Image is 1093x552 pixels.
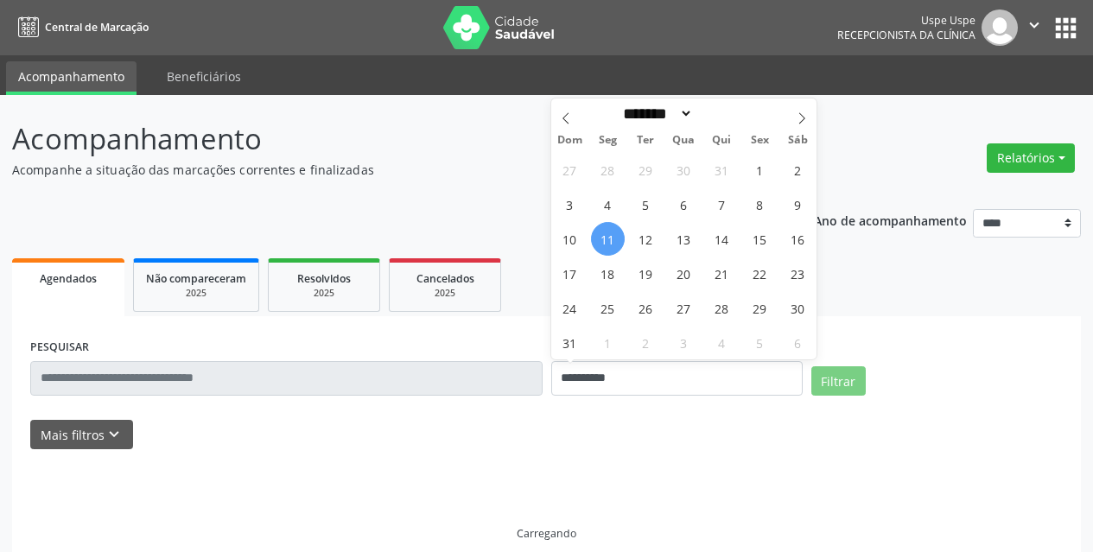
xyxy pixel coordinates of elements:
[814,209,967,231] p: Ano de acompanhamento
[12,161,760,179] p: Acompanhe a situação das marcações correntes e finalizadas
[987,143,1075,173] button: Relatórios
[837,28,975,42] span: Recepcionista da clínica
[551,135,589,146] span: Dom
[705,326,739,359] span: Setembro 4, 2025
[781,153,815,187] span: Agosto 2, 2025
[30,334,89,361] label: PESQUISAR
[664,135,702,146] span: Qua
[553,153,587,187] span: Julho 27, 2025
[837,13,975,28] div: Uspe Uspe
[781,222,815,256] span: Agosto 16, 2025
[155,61,253,92] a: Beneficiários
[146,271,246,286] span: Não compareceram
[781,187,815,221] span: Agosto 9, 2025
[12,117,760,161] p: Acompanhamento
[416,271,474,286] span: Cancelados
[281,287,367,300] div: 2025
[781,326,815,359] span: Setembro 6, 2025
[629,257,663,290] span: Agosto 19, 2025
[629,187,663,221] span: Agosto 5, 2025
[740,135,778,146] span: Sex
[588,135,626,146] span: Seg
[402,287,488,300] div: 2025
[778,135,817,146] span: Sáb
[667,291,701,325] span: Agosto 27, 2025
[553,257,587,290] span: Agosto 17, 2025
[1051,13,1081,43] button: apps
[591,153,625,187] span: Julho 28, 2025
[626,135,664,146] span: Ter
[105,425,124,444] i: keyboard_arrow_down
[591,326,625,359] span: Setembro 1, 2025
[591,291,625,325] span: Agosto 25, 2025
[146,287,246,300] div: 2025
[629,326,663,359] span: Setembro 2, 2025
[667,187,701,221] span: Agosto 6, 2025
[45,20,149,35] span: Central de Marcação
[1025,16,1044,35] i: 
[705,153,739,187] span: Julho 31, 2025
[297,271,351,286] span: Resolvidos
[517,526,576,541] div: Carregando
[743,326,777,359] span: Setembro 5, 2025
[591,257,625,290] span: Agosto 18, 2025
[705,291,739,325] span: Agosto 28, 2025
[693,105,750,123] input: Year
[667,257,701,290] span: Agosto 20, 2025
[743,291,777,325] span: Agosto 29, 2025
[12,13,149,41] a: Central de Marcação
[781,291,815,325] span: Agosto 30, 2025
[982,10,1018,46] img: img
[705,187,739,221] span: Agosto 7, 2025
[667,222,701,256] span: Agosto 13, 2025
[702,135,740,146] span: Qui
[667,326,701,359] span: Setembro 3, 2025
[629,222,663,256] span: Agosto 12, 2025
[629,153,663,187] span: Julho 29, 2025
[591,222,625,256] span: Agosto 11, 2025
[743,187,777,221] span: Agosto 8, 2025
[743,257,777,290] span: Agosto 22, 2025
[40,271,97,286] span: Agendados
[591,187,625,221] span: Agosto 4, 2025
[553,187,587,221] span: Agosto 3, 2025
[1018,10,1051,46] button: 
[811,366,866,396] button: Filtrar
[781,257,815,290] span: Agosto 23, 2025
[667,153,701,187] span: Julho 30, 2025
[553,291,587,325] span: Agosto 24, 2025
[618,105,694,123] select: Month
[705,222,739,256] span: Agosto 14, 2025
[30,420,133,450] button: Mais filtroskeyboard_arrow_down
[553,222,587,256] span: Agosto 10, 2025
[743,222,777,256] span: Agosto 15, 2025
[553,326,587,359] span: Agosto 31, 2025
[705,257,739,290] span: Agosto 21, 2025
[6,61,137,95] a: Acompanhamento
[629,291,663,325] span: Agosto 26, 2025
[743,153,777,187] span: Agosto 1, 2025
